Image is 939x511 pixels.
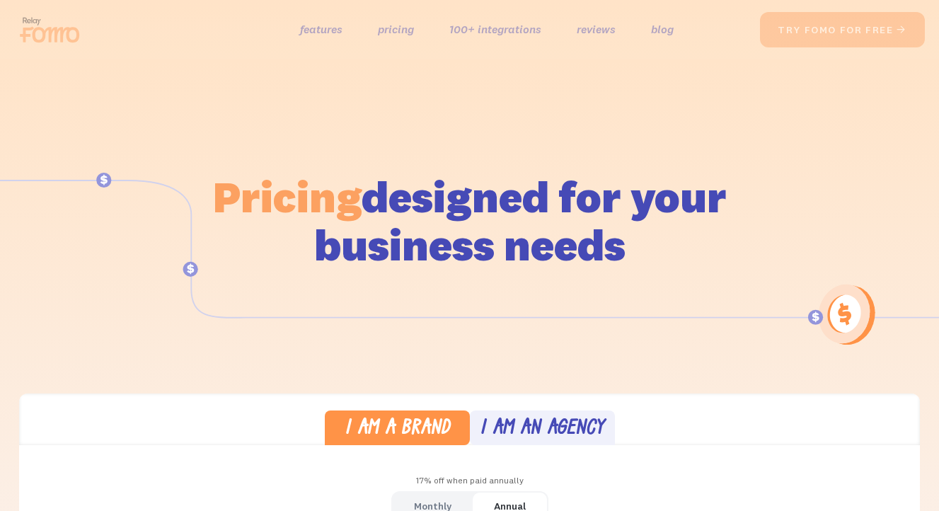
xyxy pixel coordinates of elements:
[212,173,727,269] h1: designed for your business needs
[300,19,342,40] a: features
[378,19,414,40] a: pricing
[19,471,921,491] div: 17% off when paid annually
[651,19,674,40] a: blog
[760,12,925,47] a: try fomo for free
[896,23,907,36] span: 
[480,419,604,440] div: I am an agency
[449,19,541,40] a: 100+ integrations
[213,169,362,224] span: Pricing
[577,19,616,40] a: reviews
[345,419,450,440] div: I am a brand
